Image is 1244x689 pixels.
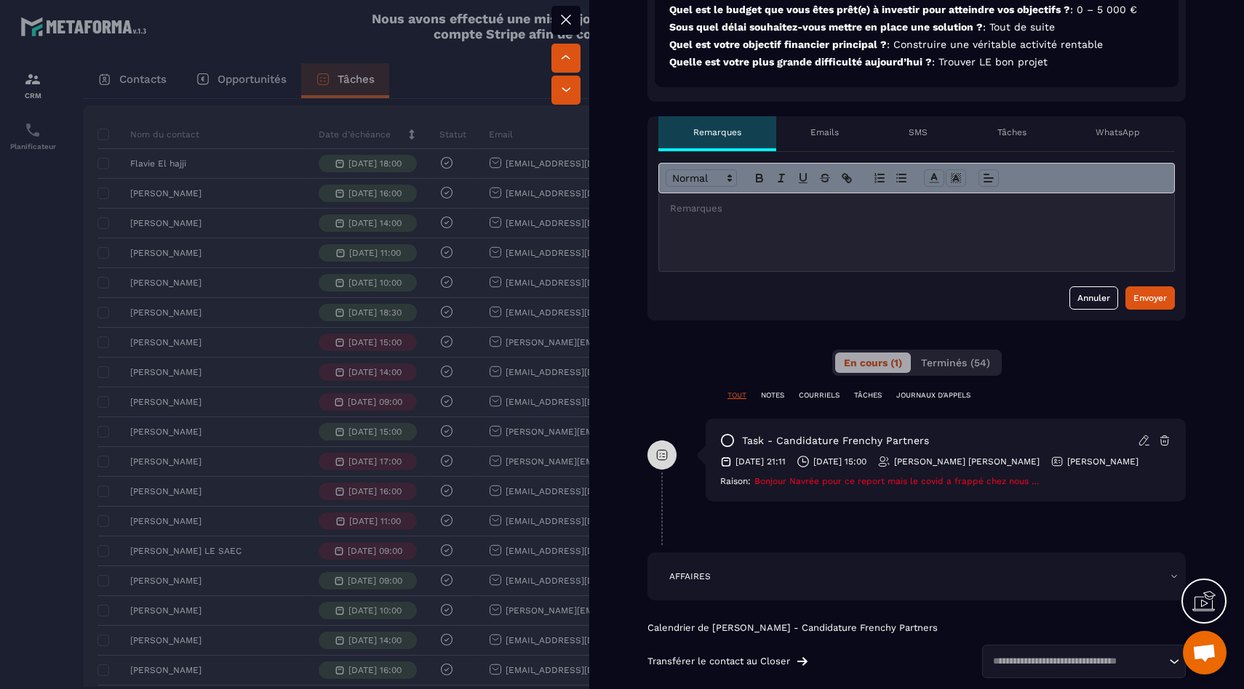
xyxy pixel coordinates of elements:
[983,21,1055,33] span: : Tout de suite
[720,476,751,486] span: Raison:
[647,656,790,667] p: Transférer le contact au Closer
[896,390,970,400] p: JOURNAUX D'APPELS
[669,38,1164,52] p: Quel est votre objectif financier principal ?
[887,39,1103,50] span: : Construire une véritable activité rentable
[810,126,839,138] p: Emails
[894,456,1040,467] p: [PERSON_NAME] [PERSON_NAME]
[742,434,929,448] p: task - Candidature Frenchy Partners
[1183,631,1227,674] div: Ouvrir le chat
[982,645,1186,678] div: Search for option
[1133,291,1167,305] div: Envoyer
[799,390,840,400] p: COURRIELS
[1125,286,1175,310] button: Envoyer
[735,456,786,467] p: [DATE] 21:11
[754,476,1039,486] span: Bonjour Navrée pour ce report mais le covid a frappé chez nous …
[912,352,999,373] button: Terminés (54)
[669,55,1164,69] p: Quelle est votre plus grande difficulté aujourd’hui ?
[693,126,741,138] p: Remarques
[761,390,784,400] p: NOTES
[1069,286,1118,310] button: Annuler
[669,571,711,582] p: AFFAIRES
[988,654,1165,669] input: Search for option
[921,357,990,368] span: Terminés (54)
[854,390,882,400] p: TÂCHES
[1070,4,1137,15] span: : 0 – 5 000 €
[1096,126,1140,138] p: WhatsApp
[813,456,866,467] p: [DATE] 15:00
[844,357,902,368] span: En cours (1)
[647,622,1186,634] p: Calendrier de [PERSON_NAME] - Candidature Frenchy Partners
[909,126,928,138] p: SMS
[669,20,1164,34] p: Sous quel délai souhaitez-vous mettre en place une solution ?
[727,390,746,400] p: TOUT
[932,56,1048,68] span: : Trouver LE bon projet
[669,3,1164,17] p: Quel est le budget que vous êtes prêt(e) à investir pour atteindre vos objectifs ?
[835,352,911,373] button: En cours (1)
[1067,456,1139,467] p: [PERSON_NAME]
[997,126,1026,138] p: Tâches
